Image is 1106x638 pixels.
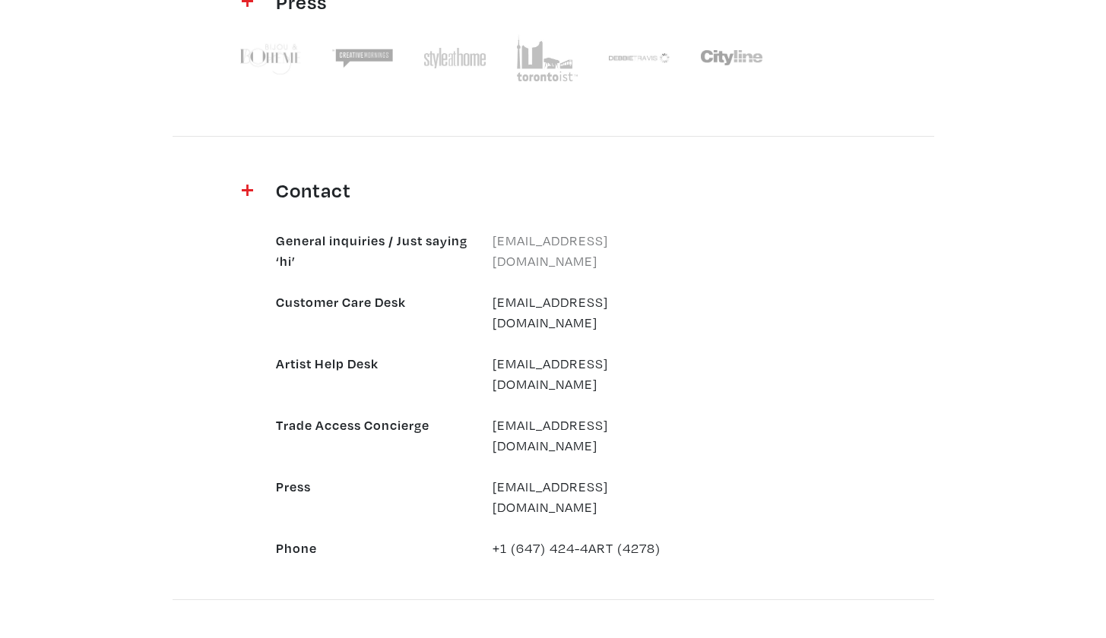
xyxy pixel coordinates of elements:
[609,53,670,63] img: debbietravis_logo.jpg
[493,416,608,454] a: [EMAIL_ADDRESS][DOMAIN_NAME]
[265,538,481,558] div: Phone
[276,178,831,202] h4: Contact
[265,353,481,394] div: Artist Help Desk
[424,48,485,68] img: Styleathome.jpg
[332,47,393,69] img: creativemornings.jpg
[265,230,481,271] div: General inquiries / Just saying ‘hi’
[265,292,481,333] div: Customer Care Desk
[493,293,608,331] a: [EMAIL_ADDRESS][DOMAIN_NAME]
[265,415,481,456] div: Trade Access Concierge
[481,538,698,558] div: +1 (647) 424-4ART (4278)
[701,50,762,65] img: cityline.jpg
[493,232,608,270] a: [EMAIL_ADDRESS][DOMAIN_NAME]
[240,42,301,74] img: bijou-boheme.jpg
[265,476,481,517] div: Press
[242,185,253,196] img: plus.svg
[517,34,578,81] img: torontoist_logo.jpg
[493,478,608,516] a: [EMAIL_ADDRESS][DOMAIN_NAME]
[493,355,608,393] a: [EMAIL_ADDRESS][DOMAIN_NAME]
